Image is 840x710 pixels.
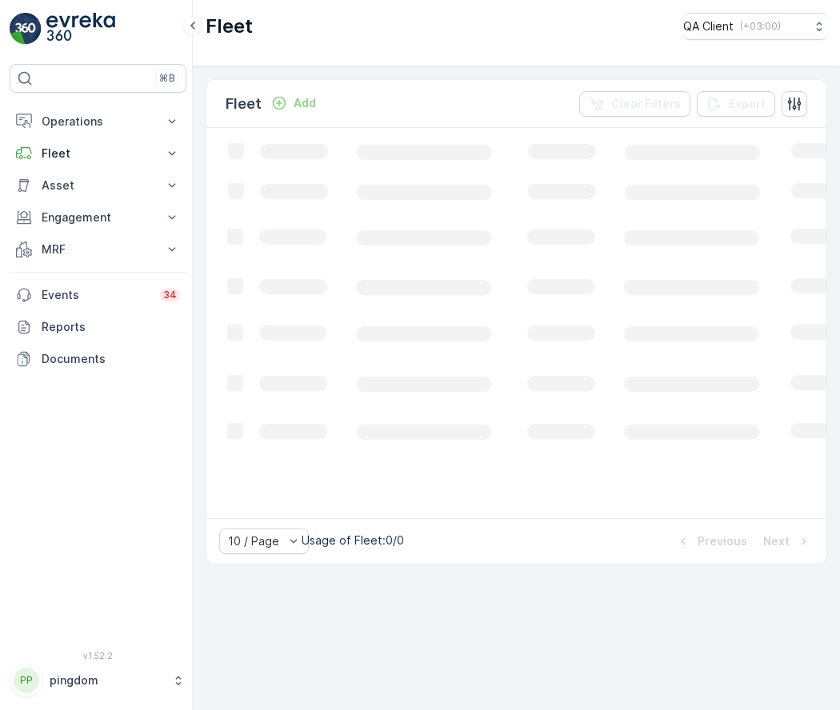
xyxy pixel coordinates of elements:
[10,138,186,170] button: Fleet
[42,209,154,225] p: Engagement
[10,233,186,265] button: MRF
[42,114,154,130] p: Operations
[10,106,186,138] button: Operations
[763,533,790,549] p: Next
[42,177,154,193] p: Asset
[729,96,766,112] p: Export
[14,668,39,693] div: PP
[265,94,322,113] button: Add
[10,311,186,343] a: Reports
[206,14,253,39] p: Fleet
[10,279,186,311] a: Events34
[674,532,749,551] button: Previous
[159,72,175,85] p: ⌘B
[42,351,180,367] p: Documents
[10,664,186,697] button: PPpingdom
[762,532,814,551] button: Next
[10,343,186,375] a: Documents
[698,533,747,549] p: Previous
[10,201,186,233] button: Engagement
[579,91,690,117] button: Clear Filters
[10,13,42,45] img: logo
[46,13,115,45] img: logo_light-DOdMpM7g.png
[294,95,316,111] p: Add
[683,18,734,34] p: QA Client
[697,91,775,117] button: Export
[163,289,177,301] p: 34
[10,651,186,660] span: v 1.52.2
[42,241,154,257] p: MRF
[42,319,180,335] p: Reports
[10,170,186,201] button: Asset
[740,20,781,33] p: ( +03:00 )
[226,93,262,115] p: Fleet
[50,672,164,688] p: pingdom
[42,287,150,303] p: Events
[42,146,154,162] p: Fleet
[302,532,404,548] p: Usage of Fleet : 0/0
[683,13,827,40] button: QA Client(+03:00)
[611,96,681,112] p: Clear Filters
